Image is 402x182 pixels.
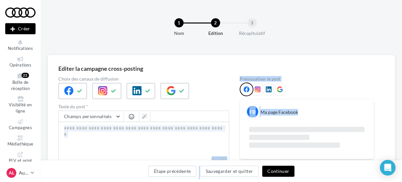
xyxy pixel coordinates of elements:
div: Edition [195,30,236,37]
button: Étape précédente [148,166,197,177]
div: La prévisualisation est non-contractuelle [240,159,374,168]
p: Audi LAON [19,170,28,176]
div: Récapitulatif [231,30,273,37]
span: Boîte de réception [11,80,30,91]
span: Champs personnalisés [64,114,112,119]
div: 3 [247,18,257,27]
button: Champs personnalisés [59,111,124,122]
button: Notifications [5,38,36,53]
div: Ma page Facebook [261,109,298,115]
div: 2 [211,18,220,27]
a: Médiathèque [5,134,36,148]
div: Editer la campagne cross-posting [58,66,143,71]
span: Médiathèque [7,141,34,146]
div: Nom [158,30,200,37]
a: PLV et print personnalisable [5,151,36,177]
div: Open Intercom Messenger [380,160,395,175]
div: 22 [22,73,29,78]
span: Opérations [9,62,31,68]
div: FB [247,106,258,117]
a: Opérations [5,55,36,69]
label: Choix des canaux de diffusion [58,77,229,81]
label: 0/1500 [58,156,229,163]
a: Campagnes [5,118,36,132]
button: Créer [5,23,36,34]
div: Nouvelle campagne [5,23,36,34]
span: Campagnes [9,125,32,130]
a: Visibilité en ligne [5,95,36,115]
label: Texte du post * [58,104,229,109]
div: 1 [174,18,184,27]
span: AL [9,170,14,176]
a: Boîte de réception22 [5,71,36,92]
div: Prévisualiser le post [240,77,374,81]
span: Visibilité en ligne [9,102,32,114]
button: Continuer [262,166,294,177]
span: PLV et print personnalisable [8,157,33,175]
span: Notifications [8,46,33,51]
a: AL Audi LAON [5,167,36,179]
button: Sauvegarder et quitter [200,166,259,177]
